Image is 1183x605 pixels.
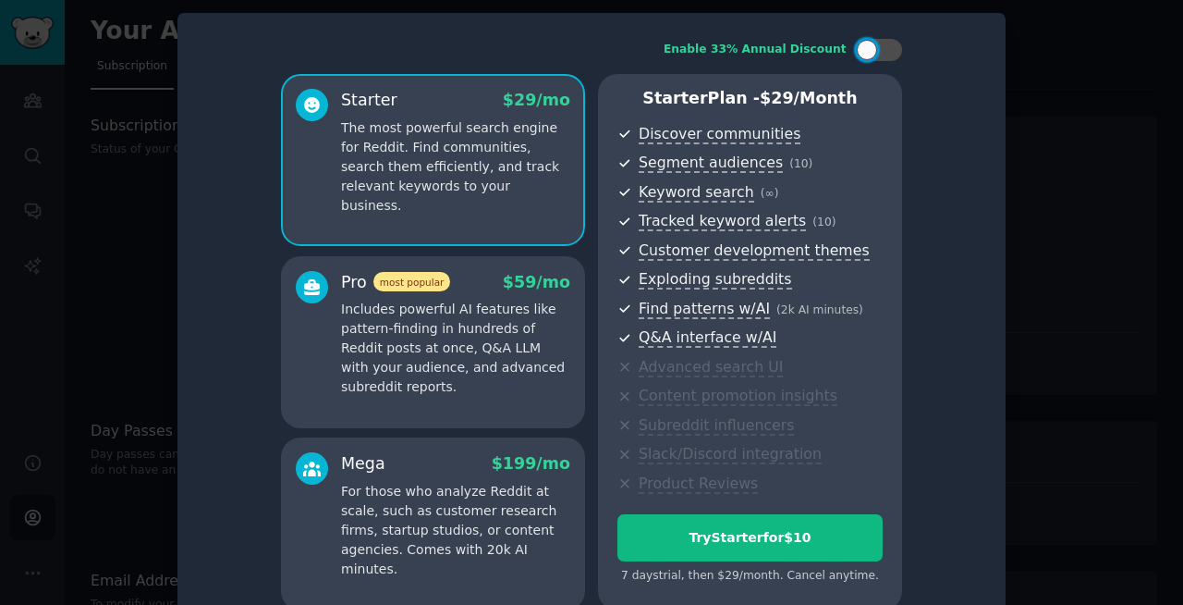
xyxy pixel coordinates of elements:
[639,125,800,144] span: Discover communities
[341,118,570,216] p: The most powerful search engine for Reddit. Find communities, search them efficiently, and track ...
[639,212,806,231] span: Tracked keyword alerts
[639,358,783,377] span: Advanced search UI
[617,568,883,585] div: 7 days trial, then $ 29 /month . Cancel anytime.
[341,300,570,397] p: Includes powerful AI features like pattern-finding in hundreds of Reddit posts at once, Q&A LLM w...
[639,183,754,203] span: Keyword search
[639,416,794,436] span: Subreddit influencers
[664,42,847,58] div: Enable 33% Annual Discount
[776,303,863,316] span: ( 2k AI minutes )
[492,454,570,473] span: $ 199 /mo
[617,87,883,110] p: Starter Plan -
[639,475,758,494] span: Product Reviews
[503,91,570,109] span: $ 29 /mo
[617,514,883,562] button: TryStarterfor$10
[639,387,837,406] span: Content promotion insights
[639,328,776,348] span: Q&A interface w/AI
[639,270,791,290] span: Exploding subreddits
[503,273,570,291] span: $ 59 /mo
[341,89,397,112] div: Starter
[812,216,835,228] span: ( 10 )
[341,452,385,475] div: Mega
[789,157,812,170] span: ( 10 )
[639,241,870,261] span: Customer development themes
[639,300,770,319] span: Find patterns w/AI
[760,89,858,107] span: $ 29 /month
[341,271,450,294] div: Pro
[341,482,570,579] p: For those who analyze Reddit at scale, such as customer research firms, startup studios, or conte...
[618,528,882,548] div: Try Starter for $10
[373,272,451,291] span: most popular
[639,154,783,173] span: Segment audiences
[761,187,779,200] span: ( ∞ )
[639,445,822,464] span: Slack/Discord integration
